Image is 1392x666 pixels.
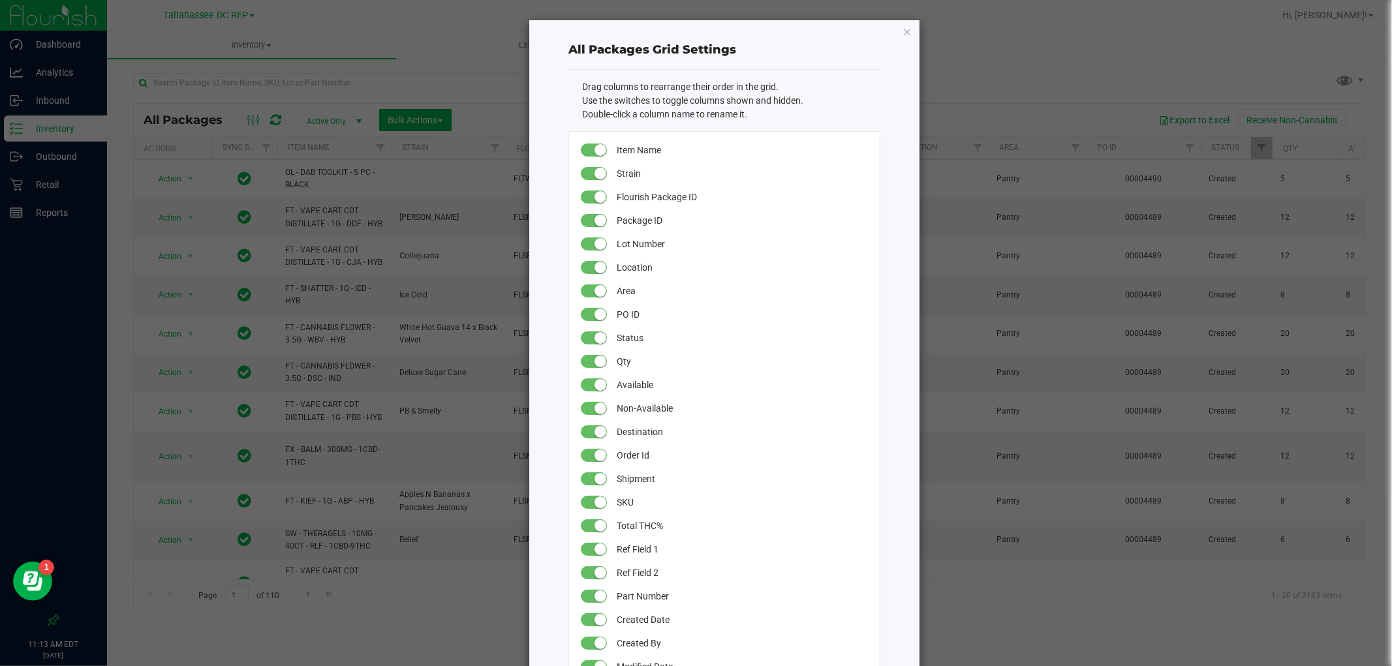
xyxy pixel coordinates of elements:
[617,350,867,373] span: Qty
[583,94,881,108] li: Use the switches to toggle columns shown and hidden.
[617,561,867,584] span: Ref Field 2
[617,303,867,326] span: PO ID
[617,373,867,397] span: Available
[617,326,867,350] span: Status
[617,537,867,561] span: Ref Field 1
[617,584,867,608] span: Part Number
[617,138,867,162] span: Item Name
[13,562,52,601] iframe: Resource center
[568,41,880,59] div: All Packages Grid Settings
[617,491,867,514] span: SKU
[39,560,54,575] iframe: Resource center unread badge
[617,444,867,467] span: Order Id
[617,185,867,209] span: Flourish Package ID
[617,279,867,303] span: Area
[617,608,867,631] span: Created Date
[617,631,867,655] span: Created By
[617,162,867,185] span: Strain
[617,397,867,420] span: Non-Available
[617,256,867,279] span: Location
[617,420,867,444] span: Destination
[583,108,881,121] li: Double-click a column name to rename it.
[617,467,867,491] span: Shipment
[617,232,867,256] span: Lot Number
[617,209,867,232] span: Package ID
[583,80,881,94] li: Drag columns to rearrange their order in the grid.
[617,514,867,537] span: Total THC%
